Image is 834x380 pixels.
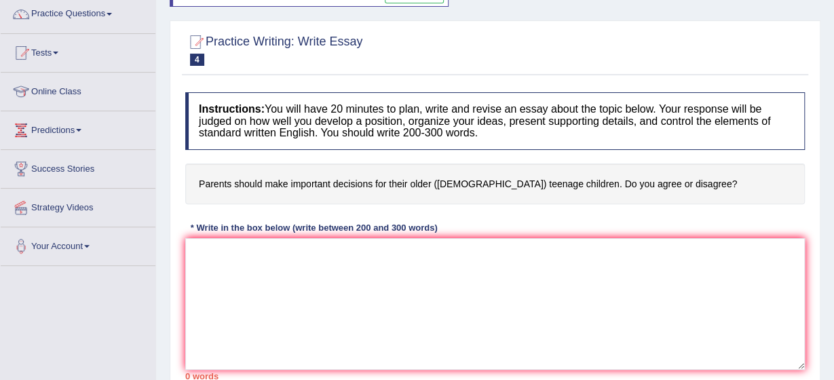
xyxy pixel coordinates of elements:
[1,111,155,145] a: Predictions
[1,150,155,184] a: Success Stories
[190,54,204,66] span: 4
[1,227,155,261] a: Your Account
[1,189,155,223] a: Strategy Videos
[199,103,265,115] b: Instructions:
[185,32,362,66] h2: Practice Writing: Write Essay
[185,164,805,205] h4: Parents should make important decisions for their older ([DEMOGRAPHIC_DATA]) teenage children. Do...
[1,34,155,68] a: Tests
[185,221,442,234] div: * Write in the box below (write between 200 and 300 words)
[185,92,805,150] h4: You will have 20 minutes to plan, write and revise an essay about the topic below. Your response ...
[1,73,155,107] a: Online Class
